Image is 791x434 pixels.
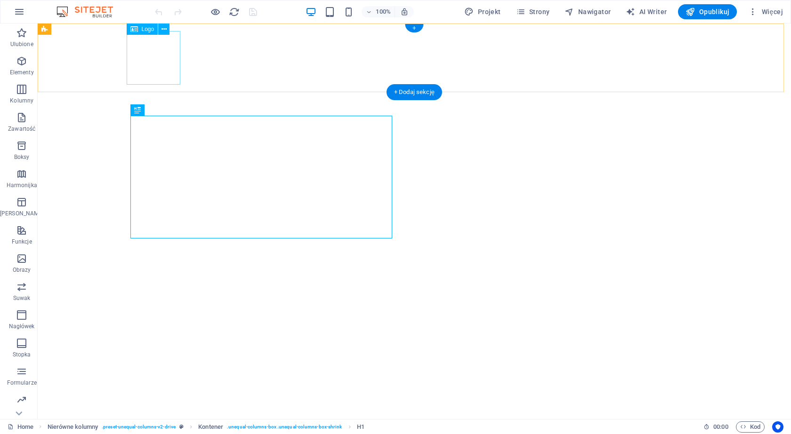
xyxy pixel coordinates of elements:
span: Kliknij, aby zaznaczyć. Kliknij dwukrotnie, aby edytować [48,421,98,433]
span: . unequal-columns-box .unequal-columns-box-shrink [227,421,342,433]
span: . preset-unequal-columns-v2-drive [102,421,176,433]
p: Elementy [10,69,34,76]
button: Więcej [744,4,787,19]
span: Kod [740,421,760,433]
span: Nawigator [565,7,611,16]
div: Projekt (Ctrl+Alt+Y) [460,4,504,19]
p: Kolumny [10,97,33,104]
iframe: To enrich screen reader interactions, please activate Accessibility in Grammarly extension settings [38,24,791,419]
span: 00 00 [713,421,728,433]
i: Przeładuj stronę [229,7,240,17]
span: Projekt [464,7,500,16]
h6: Czas sesji [703,421,728,433]
div: + Dodaj sekcję [387,84,442,100]
span: Kliknij, aby zaznaczyć. Kliknij dwukrotnie, aby edytować [198,421,223,433]
p: Harmonijka [7,181,37,189]
img: Editor Logo [54,6,125,17]
h6: 100% [376,6,391,17]
button: Nawigator [561,4,614,19]
button: Opublikuj [678,4,737,19]
button: Kliknij tutaj, aby wyjść z trybu podglądu i kontynuować edycję [210,6,221,17]
a: Kliknij, aby anulować zaznaczenie. Kliknij dwukrotnie, aby otworzyć Strony [8,421,33,433]
nav: breadcrumb [48,421,364,433]
div: + [405,24,423,32]
span: Opublikuj [686,7,729,16]
p: Zawartość [8,125,35,133]
p: Suwak [13,294,31,302]
p: Ulubione [10,40,33,48]
button: Kod [736,421,765,433]
span: Strony [516,7,550,16]
span: Kliknij, aby zaznaczyć. Kliknij dwukrotnie, aby edytować [357,421,364,433]
button: Usercentrics [772,421,783,433]
span: AI Writer [626,7,667,16]
span: Logo [142,26,154,32]
button: Projekt [460,4,504,19]
i: Ten element jest konfigurowalnym ustawieniem wstępnym [179,424,184,429]
button: reload [228,6,240,17]
p: Formularze [7,379,37,387]
p: Obrazy [13,266,31,274]
span: : [720,423,721,430]
p: Funkcje [12,238,32,245]
p: Marketing [9,407,35,415]
p: Boksy [14,153,30,161]
p: Nagłówek [9,323,35,330]
button: 100% [362,6,395,17]
button: Strony [512,4,554,19]
button: AI Writer [622,4,670,19]
p: Stopka [13,351,31,358]
span: Więcej [748,7,783,16]
i: Po zmianie rozmiaru automatycznie dostosowuje poziom powiększenia do wybranego urządzenia. [400,8,409,16]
